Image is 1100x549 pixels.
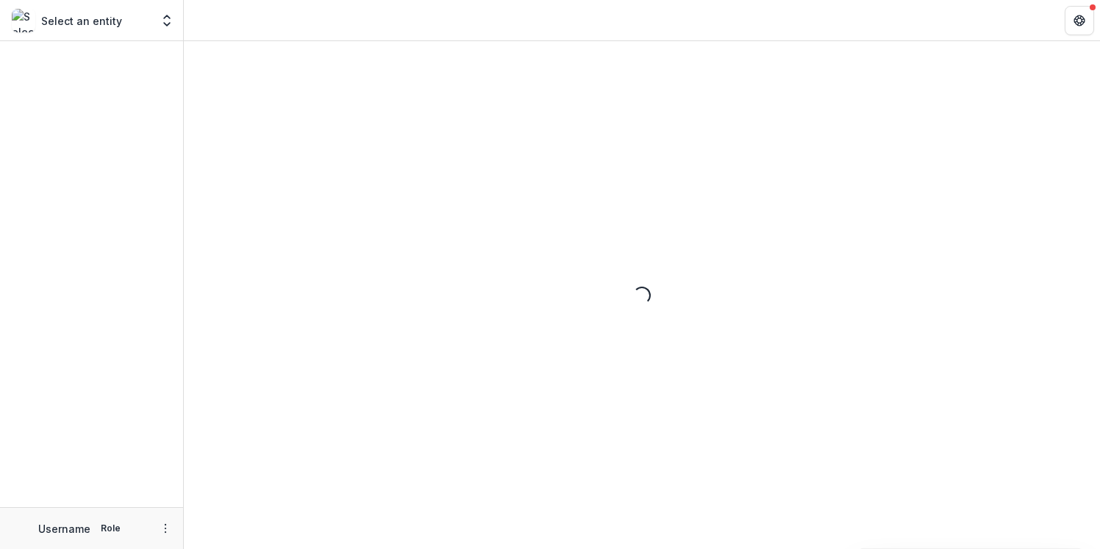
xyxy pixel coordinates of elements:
[96,522,125,535] p: Role
[12,9,35,32] img: Select an entity
[1065,6,1094,35] button: Get Help
[157,520,174,537] button: More
[38,521,90,537] p: Username
[157,6,177,35] button: Open entity switcher
[41,13,122,29] p: Select an entity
